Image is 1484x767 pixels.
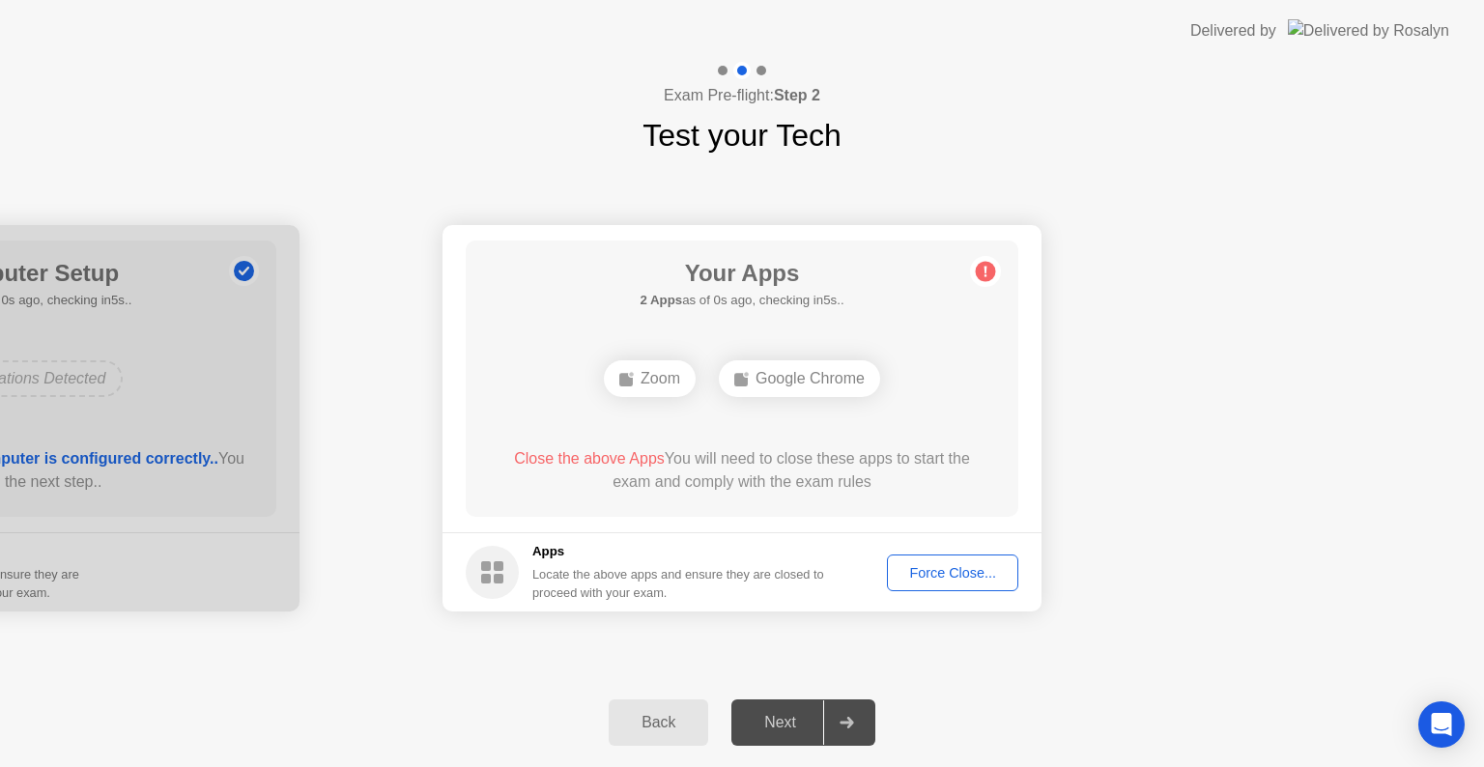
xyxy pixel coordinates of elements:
div: Force Close... [894,565,1012,581]
div: Google Chrome [719,360,880,397]
div: Next [737,714,823,731]
span: Close the above Apps [514,450,665,467]
h1: Your Apps [640,256,843,291]
div: Zoom [604,360,696,397]
h1: Test your Tech [642,112,842,158]
h5: as of 0s ago, checking in5s.. [640,291,843,310]
button: Back [609,699,708,746]
b: 2 Apps [640,293,682,307]
div: Open Intercom Messenger [1418,701,1465,748]
div: Locate the above apps and ensure they are closed to proceed with your exam. [532,565,825,602]
div: Back [614,714,702,731]
div: Delivered by [1190,19,1276,43]
img: Delivered by Rosalyn [1288,19,1449,42]
h4: Exam Pre-flight: [664,84,820,107]
h5: Apps [532,542,825,561]
div: You will need to close these apps to start the exam and comply with the exam rules [494,447,991,494]
button: Force Close... [887,554,1018,591]
button: Next [731,699,875,746]
b: Step 2 [774,87,820,103]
